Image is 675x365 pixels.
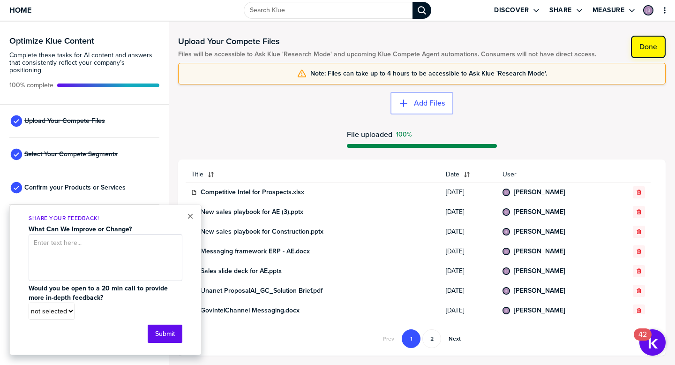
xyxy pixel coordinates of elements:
[201,287,322,295] a: Unanet ProposalAI_GC_Solution Brief.pdf
[178,51,596,58] span: Files will be accessible to Ask Klue 'Research Mode' and upcoming Klue Compete Agent automations....
[29,224,132,234] strong: What Can We Improve or Change?
[446,267,491,275] span: [DATE]
[187,211,194,222] button: Close
[443,329,466,348] button: Go to next page
[347,130,392,138] span: File uploaded
[514,189,565,196] a: [PERSON_NAME]
[503,229,509,235] img: 369a8bad2bb6f0f44c1b64a010ff9561-sml.png
[514,267,565,275] a: [PERSON_NAME]
[502,267,510,275] div: Jacob Borgeson
[502,208,510,216] div: Jacob Borgeson
[592,6,625,15] label: Measure
[446,228,491,236] span: [DATE]
[514,307,565,314] a: [PERSON_NAME]
[503,249,509,254] img: 369a8bad2bb6f0f44c1b64a010ff9561-sml.png
[446,287,491,295] span: [DATE]
[24,117,105,125] span: Upload Your Compete Files
[377,329,400,348] button: Go to previous page
[29,283,170,303] strong: Would you be open to a 20 min call to provide more in-depth feedback?
[639,329,666,356] button: Open Resource Center, 42 new notifications
[514,287,565,295] a: [PERSON_NAME]
[191,171,203,178] span: Title
[201,307,300,314] a: GovIntelChannel Messaging.docx
[503,308,509,313] img: 369a8bad2bb6f0f44c1b64a010ff9561-sml.png
[148,325,182,343] button: Submit
[503,190,509,195] img: 369a8bad2bb6f0f44c1b64a010ff9561-sml.png
[502,189,510,196] div: Jacob Borgeson
[514,208,565,216] a: [PERSON_NAME]
[644,6,652,15] img: 369a8bad2bb6f0f44c1b64a010ff9561-sml.png
[414,99,445,108] label: Add Files
[412,2,431,19] div: Search Klue
[422,329,441,348] button: Go to page 2
[446,171,459,178] span: Date
[503,209,509,215] img: 369a8bad2bb6f0f44c1b64a010ff9561-sml.png
[9,37,159,45] h3: Optimize Klue Content
[549,6,572,15] label: Share
[503,288,509,294] img: 369a8bad2bb6f0f44c1b64a010ff9561-sml.png
[502,171,608,178] span: User
[9,6,31,14] span: Home
[502,287,510,295] div: Jacob Borgeson
[201,208,303,216] a: New sales playbook for AE (3).pptx
[9,82,53,89] span: Active
[244,2,412,19] input: Search Klue
[639,42,657,52] label: Done
[502,248,510,255] div: Jacob Borgeson
[503,268,509,274] img: 369a8bad2bb6f0f44c1b64a010ff9561-sml.png
[446,307,491,314] span: [DATE]
[376,329,467,348] nav: Pagination Navigation
[502,307,510,314] div: Jacob Borgeson
[310,70,547,77] span: Note: Files can take up to 4 hours to be accessible to Ask Klue 'Research Mode'.
[24,151,118,158] span: Select Your Compete Segments
[642,4,654,16] a: Edit Profile
[638,335,647,347] div: 42
[201,189,304,196] a: Competitive Intel for Prospects.xlsx
[201,267,282,275] a: Sales slide deck for AE.pptx
[643,5,653,15] div: Jacob Borgeson
[502,228,510,236] div: Jacob Borgeson
[494,6,529,15] label: Discover
[446,208,491,216] span: [DATE]
[446,248,491,255] span: [DATE]
[24,184,126,191] span: Confirm your Products or Services
[396,131,412,138] span: Success
[29,214,182,222] p: Share Your Feedback!
[446,189,491,196] span: [DATE]
[514,228,565,236] a: [PERSON_NAME]
[201,228,323,236] a: New sales playbook for Construction.pptx
[178,36,596,47] h1: Upload Your Compete Files
[201,248,310,255] a: Messaging framework ERP - AE.docx
[514,248,565,255] a: [PERSON_NAME]
[9,52,159,74] span: Complete these tasks for AI content and answers that consistently reflect your company’s position...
